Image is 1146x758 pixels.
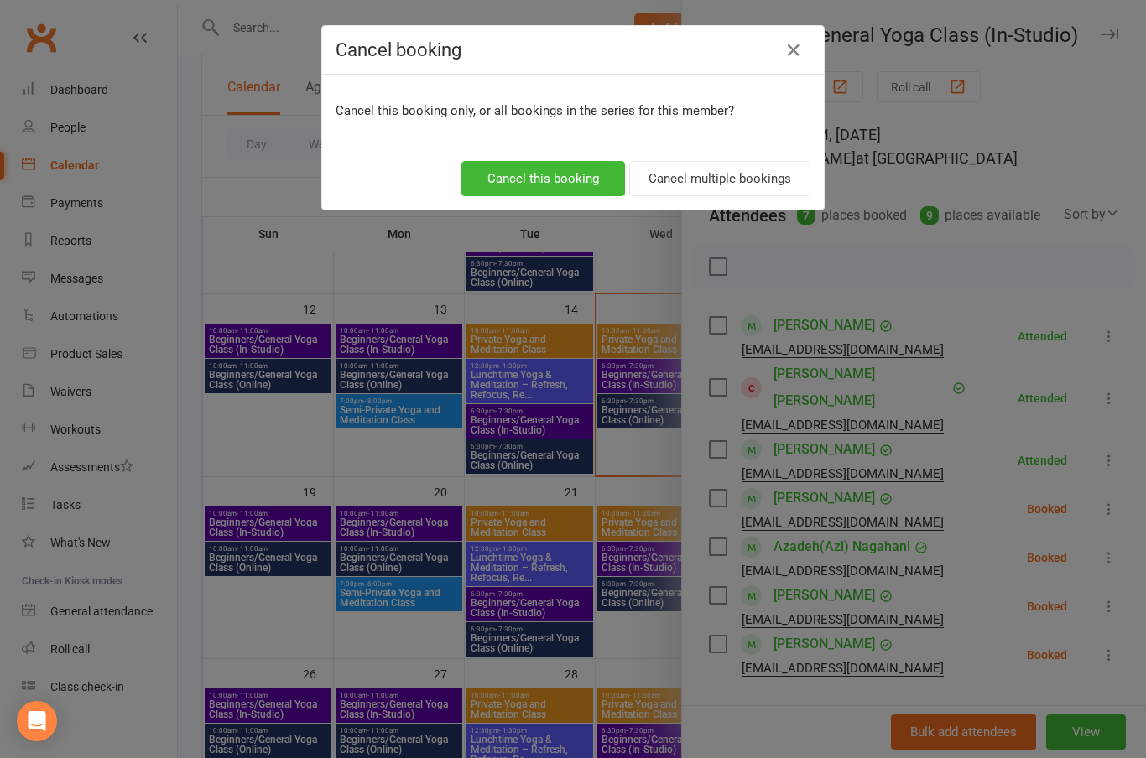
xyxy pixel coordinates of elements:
button: Close [780,37,807,64]
h4: Cancel booking [336,39,810,60]
button: Cancel this booking [461,161,625,196]
div: Open Intercom Messenger [17,701,57,741]
button: Cancel multiple bookings [629,161,810,196]
p: Cancel this booking only, or all bookings in the series for this member? [336,101,810,121]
